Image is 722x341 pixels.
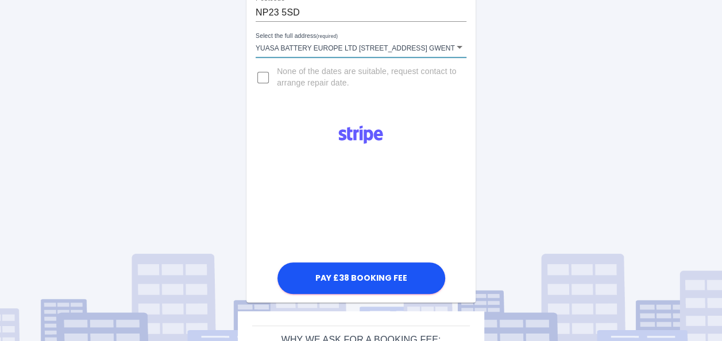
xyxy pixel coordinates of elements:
[332,121,389,149] img: Logo
[275,152,447,259] iframe: Secure payment input frame
[316,34,338,39] small: (required)
[256,32,338,41] label: Select the full address
[256,37,466,57] div: Yuasa Battery Europe Ltd [STREET_ADDRESS] Gwent
[277,262,445,294] button: Pay £38 Booking Fee
[277,66,457,89] span: None of the dates are suitable, request contact to arrange repair date.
